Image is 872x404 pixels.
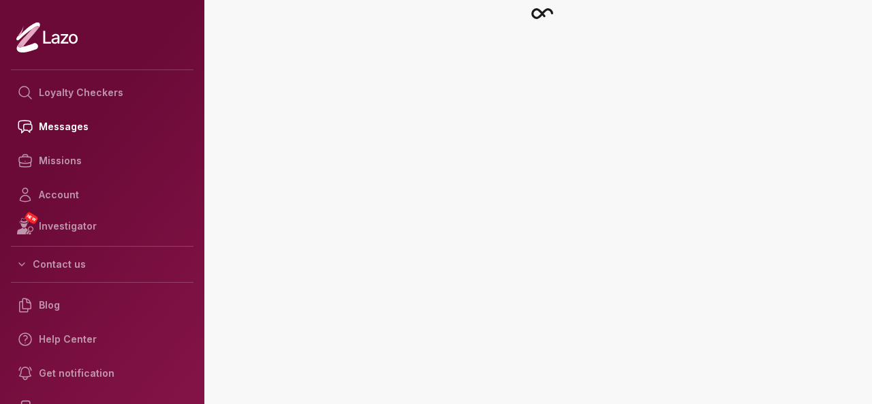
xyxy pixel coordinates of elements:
a: Missions [11,144,193,178]
a: NEWInvestigator [11,212,193,240]
a: Account [11,178,193,212]
button: Contact us [11,252,193,277]
span: NEW [24,211,39,225]
a: Loyalty Checkers [11,76,193,110]
a: Get notification [11,356,193,390]
a: Messages [11,110,193,144]
a: Help Center [11,322,193,356]
a: Blog [11,288,193,322]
